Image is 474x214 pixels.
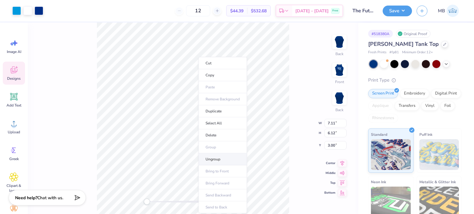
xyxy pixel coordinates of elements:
[37,195,63,201] span: Chat with us.
[7,49,21,54] span: Image AI
[324,161,335,166] span: Center
[368,77,462,84] div: Print Type
[144,199,150,205] div: Accessibility label
[400,89,429,98] div: Embroidery
[447,5,459,17] img: Marianne Bagtang
[421,101,439,111] div: Vinyl
[368,50,386,55] span: Fresh Prints
[368,114,398,123] div: Rhinestones
[15,195,37,201] strong: Need help?
[368,89,398,98] div: Screen Print
[198,129,247,141] li: Delete
[8,130,20,135] span: Upload
[198,105,247,117] li: Duplicate
[333,92,346,104] img: Back
[435,5,462,17] a: MB
[324,180,335,185] span: Top
[368,30,393,38] div: # 518380A
[419,131,432,138] span: Puff Ink
[371,131,387,138] span: Standard
[4,183,24,193] span: Clipart & logos
[440,101,455,111] div: Foil
[198,117,247,129] li: Select All
[324,171,335,176] span: Middle
[395,101,419,111] div: Transfers
[7,76,21,81] span: Designs
[438,7,445,14] span: MB
[295,8,329,14] span: [DATE] - [DATE]
[198,153,247,165] li: Ungroup
[383,6,412,16] button: Save
[348,5,378,17] input: Untitled Design
[402,50,433,55] span: Minimum Order: 12 +
[335,51,343,57] div: Back
[230,8,243,14] span: $44.39
[419,139,459,170] img: Puff Ink
[251,8,267,14] span: $532.68
[324,190,335,195] span: Bottom
[6,103,21,108] span: Add Text
[198,69,247,81] li: Copy
[371,179,386,185] span: Neon Ink
[389,50,399,55] span: # fp81
[335,107,343,113] div: Back
[333,64,346,76] img: Front
[332,9,338,13] span: Free
[333,36,346,48] img: Back
[368,40,439,48] span: [PERSON_NAME] Tank Top
[9,156,19,161] span: Greek
[368,101,393,111] div: Applique
[198,57,247,69] li: Cut
[335,79,344,85] div: Front
[431,89,461,98] div: Digital Print
[186,5,210,16] input: – –
[396,30,430,38] div: Original Proof
[419,179,456,185] span: Metallic & Glitter Ink
[371,139,411,170] img: Standard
